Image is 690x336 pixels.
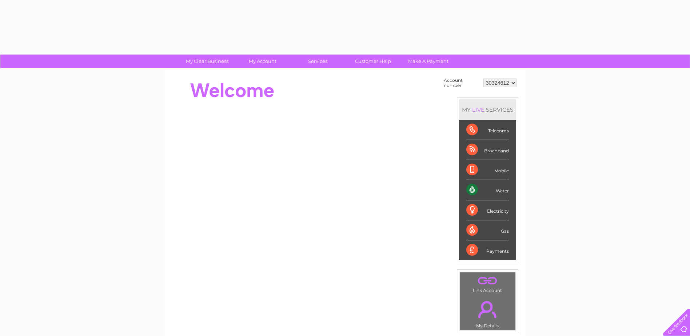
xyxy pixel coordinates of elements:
div: Gas [466,220,509,240]
div: Broadband [466,140,509,160]
a: Make A Payment [398,55,458,68]
a: My Clear Business [177,55,237,68]
a: Services [288,55,348,68]
a: . [462,274,514,287]
a: Customer Help [343,55,403,68]
td: Link Account [459,272,516,295]
div: MY SERVICES [459,99,516,120]
a: My Account [232,55,292,68]
div: Electricity [466,200,509,220]
a: . [462,297,514,322]
div: Mobile [466,160,509,180]
div: LIVE [471,106,486,113]
div: Water [466,180,509,200]
div: Payments [466,240,509,260]
td: My Details [459,295,516,331]
div: Telecoms [466,120,509,140]
td: Account number [442,76,482,90]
